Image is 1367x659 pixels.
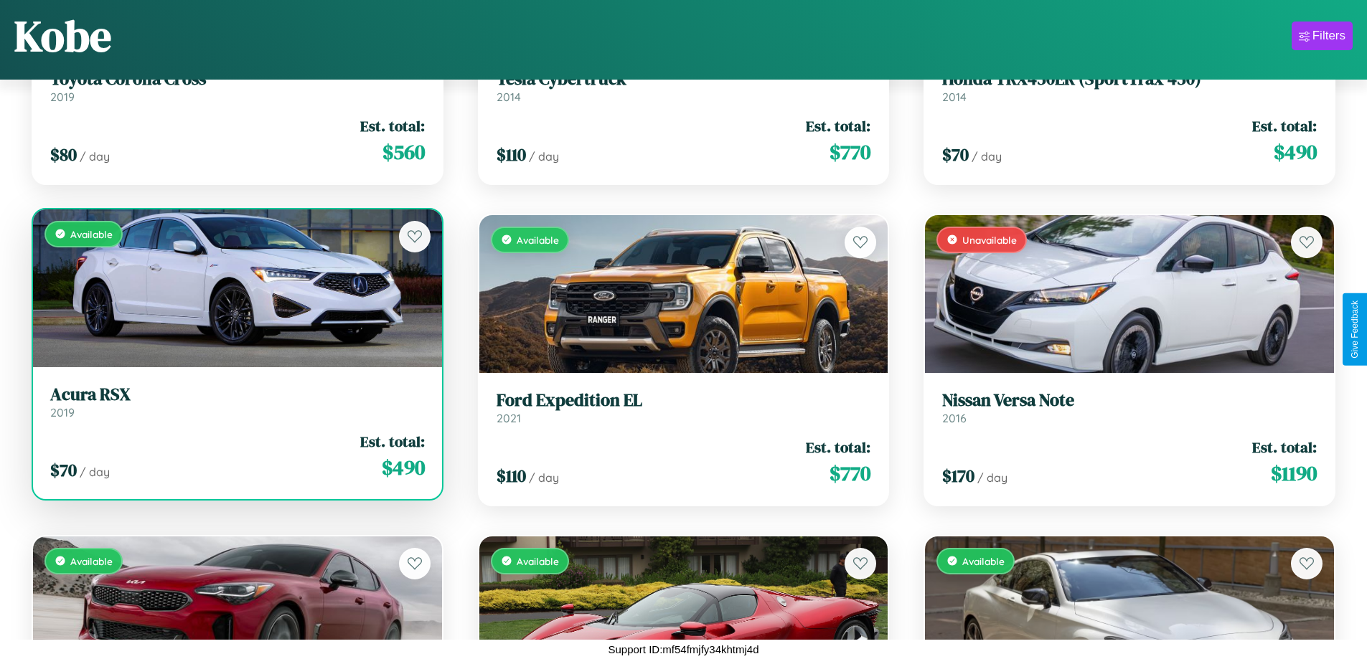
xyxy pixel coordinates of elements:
a: Toyota Corolla Cross2019 [50,69,425,104]
h3: Nissan Versa Note [942,390,1317,411]
span: 2019 [50,405,75,419]
button: Filters [1292,22,1353,50]
div: Filters [1312,29,1345,43]
span: 2019 [50,90,75,104]
span: / day [80,149,110,163]
span: Available [517,234,559,246]
h3: Ford Expedition EL [497,390,871,411]
span: 2016 [942,411,967,425]
span: $ 80 [50,143,77,166]
span: Est. total: [806,115,870,136]
span: Available [70,228,113,240]
span: Available [962,555,1005,567]
div: Give Feedback [1350,300,1360,359]
span: / day [977,470,1007,485]
span: $ 110 [497,464,526,488]
a: Tesla Cybertruck2014 [497,69,871,104]
span: 2014 [942,90,967,104]
h3: Acura RSX [50,384,425,405]
span: Available [517,555,559,567]
span: Available [70,555,113,567]
span: / day [80,465,110,479]
p: Support ID: mf54fmjfy34khtmj4d [608,640,758,659]
span: / day [972,149,1002,163]
span: Est. total: [1252,437,1317,457]
span: $ 110 [497,143,526,166]
h3: Honda TRX450ER (SportTrax 450) [942,69,1317,90]
span: $ 70 [942,143,969,166]
span: $ 770 [830,138,870,166]
span: Unavailable [962,234,1017,246]
span: $ 770 [830,459,870,488]
span: $ 490 [1274,138,1317,166]
span: 2014 [497,90,521,104]
span: / day [529,470,559,485]
h3: Toyota Corolla Cross [50,69,425,90]
span: $ 560 [382,138,425,166]
span: $ 1190 [1271,459,1317,488]
span: Est. total: [806,437,870,457]
span: $ 70 [50,458,77,482]
a: Honda TRX450ER (SportTrax 450)2014 [942,69,1317,104]
span: Est. total: [1252,115,1317,136]
a: Ford Expedition EL2021 [497,390,871,425]
a: Acura RSX2019 [50,384,425,419]
span: 2021 [497,411,521,425]
span: Est. total: [360,431,425,452]
span: $ 170 [942,464,974,488]
a: Nissan Versa Note2016 [942,390,1317,425]
h3: Tesla Cybertruck [497,69,871,90]
span: $ 490 [382,453,425,482]
span: / day [529,149,559,163]
span: Est. total: [360,115,425,136]
h1: Kobe [14,6,111,65]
